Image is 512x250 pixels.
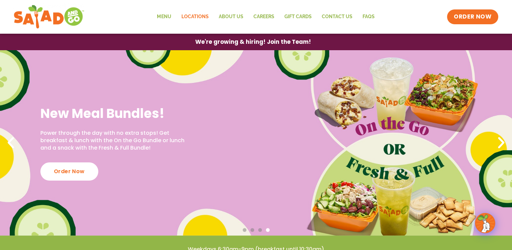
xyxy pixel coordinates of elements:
a: Careers [248,9,279,25]
a: About Us [213,9,248,25]
p: Power through the day with no extra stops! Get breakfast & lunch with the On the Go Bundle or lun... [40,129,196,152]
span: Go to slide 4 [266,228,270,232]
h2: New Meal Bundles! [40,105,196,122]
a: Menu [152,9,176,25]
span: Go to slide 3 [258,228,262,232]
span: Go to slide 1 [243,228,246,232]
div: Order Now [40,162,98,181]
a: Contact Us [316,9,357,25]
a: ORDER NOW [447,9,498,24]
span: Go to slide 2 [250,228,254,232]
a: FAQs [357,9,379,25]
a: Locations [176,9,213,25]
div: Previous slide [3,135,18,150]
a: We're growing & hiring! Join the Team! [185,34,321,50]
span: We're growing & hiring! Join the Team! [195,39,311,45]
a: GIFT CARDS [279,9,316,25]
nav: Menu [152,9,379,25]
span: ORDER NOW [454,13,491,21]
div: Next slide [494,135,509,150]
img: new-SAG-logo-768×292 [13,3,84,30]
img: wpChatIcon [476,214,494,232]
